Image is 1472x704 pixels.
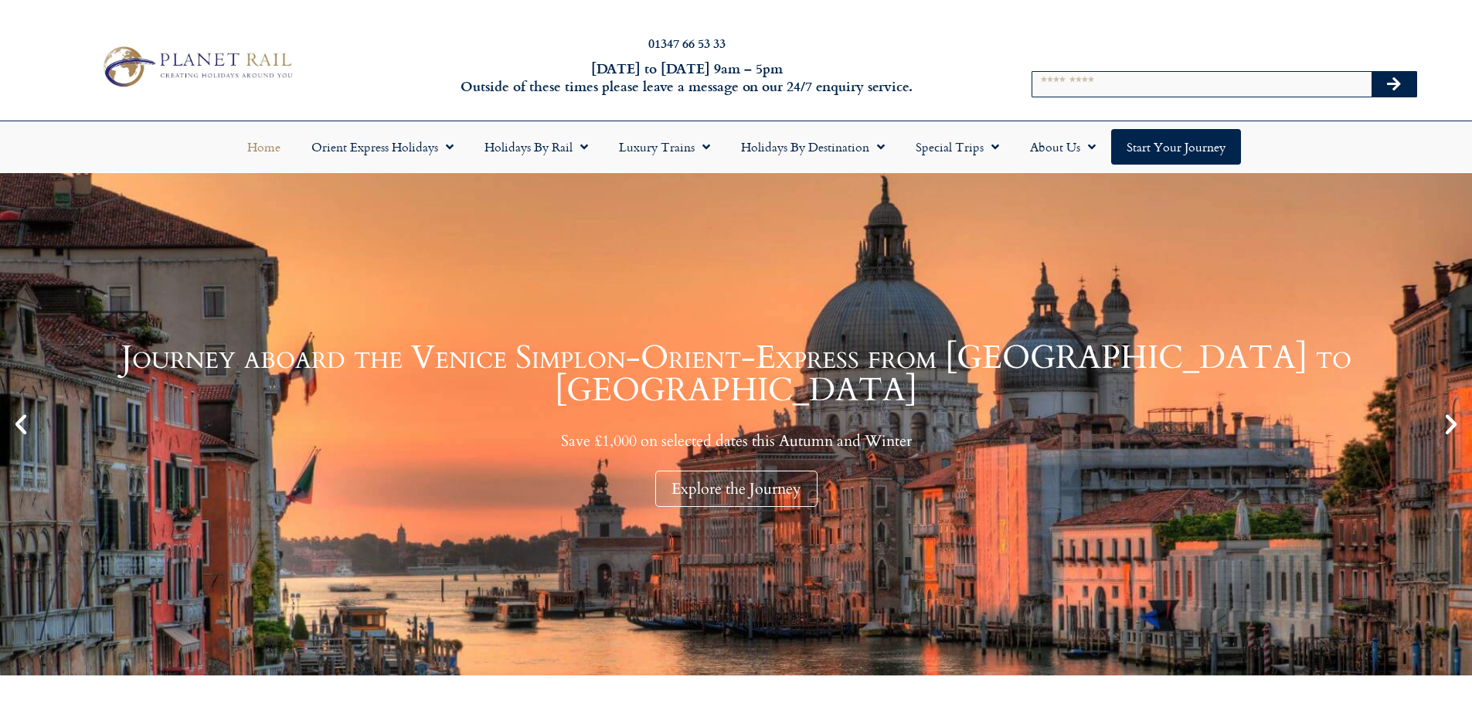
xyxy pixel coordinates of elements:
[726,129,900,165] a: Holidays by Destination
[1438,411,1464,437] div: Next slide
[900,129,1015,165] a: Special Trips
[39,342,1433,406] h1: Journey aboard the Venice Simplon-Orient-Express from [GEOGRAPHIC_DATA] to [GEOGRAPHIC_DATA]
[648,34,726,52] a: 01347 66 53 33
[95,42,297,91] img: Planet Rail Train Holidays Logo
[232,129,296,165] a: Home
[39,431,1433,451] p: Save £1,000 on selected dates this Autumn and Winter
[655,471,818,507] div: Explore the Journey
[469,129,603,165] a: Holidays by Rail
[8,411,34,437] div: Previous slide
[8,129,1464,165] nav: Menu
[296,129,469,165] a: Orient Express Holidays
[603,129,726,165] a: Luxury Trains
[1111,129,1241,165] a: Start your Journey
[1372,72,1416,97] button: Search
[396,60,977,96] h6: [DATE] to [DATE] 9am – 5pm Outside of these times please leave a message on our 24/7 enquiry serv...
[1015,129,1111,165] a: About Us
